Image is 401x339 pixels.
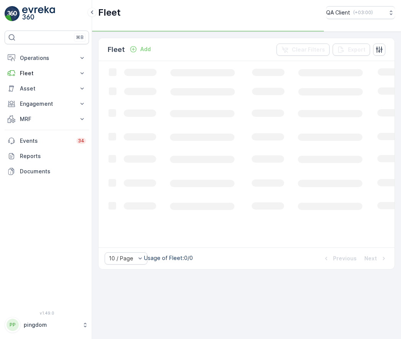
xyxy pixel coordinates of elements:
[333,255,357,262] p: Previous
[276,44,330,56] button: Clear Filters
[353,10,373,16] p: ( +03:00 )
[20,137,72,145] p: Events
[5,311,89,315] span: v 1.49.0
[5,149,89,164] a: Reports
[20,152,86,160] p: Reports
[5,50,89,66] button: Operations
[126,45,154,54] button: Add
[333,44,370,56] button: Export
[5,317,89,333] button: PPpingdom
[364,254,388,263] button: Next
[348,46,365,53] p: Export
[5,66,89,81] button: Fleet
[322,254,357,263] button: Previous
[326,6,395,19] button: QA Client(+03:00)
[76,34,84,40] p: ⌘B
[5,133,89,149] a: Events34
[5,81,89,96] button: Asset
[20,115,74,123] p: MRF
[140,45,151,53] p: Add
[108,44,125,55] p: Fleet
[364,255,377,262] p: Next
[78,138,84,144] p: 34
[22,6,55,21] img: logo_light-DOdMpM7g.png
[5,96,89,111] button: Engagement
[5,6,20,21] img: logo
[5,164,89,179] a: Documents
[326,9,350,16] p: QA Client
[24,321,78,329] p: pingdom
[20,168,86,175] p: Documents
[144,254,193,262] p: Usage of Fleet : 0/0
[20,100,74,108] p: Engagement
[20,85,74,92] p: Asset
[292,46,325,53] p: Clear Filters
[6,319,19,331] div: PP
[98,6,121,19] p: Fleet
[20,69,74,77] p: Fleet
[20,54,74,62] p: Operations
[5,111,89,127] button: MRF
